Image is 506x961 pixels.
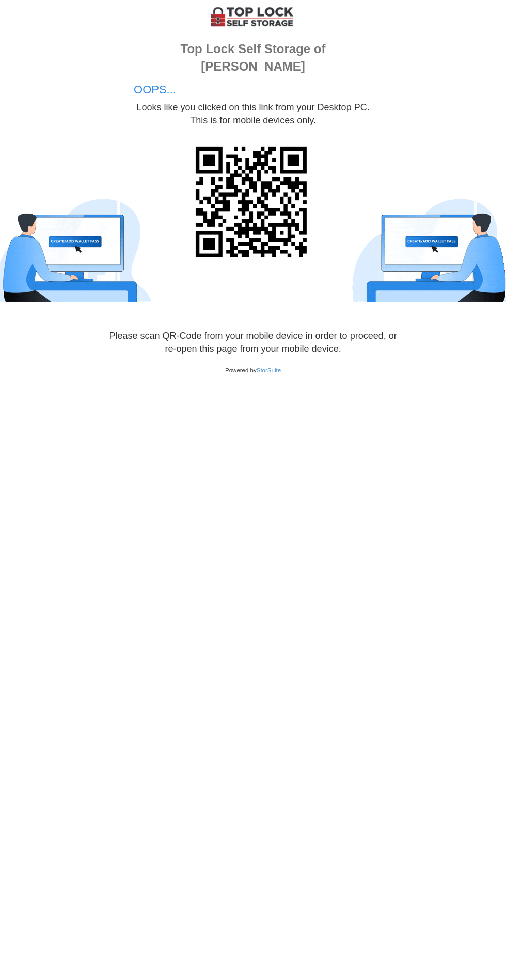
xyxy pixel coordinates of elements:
p: Powered by [106,361,400,376]
p: Looks like you clicked on this link from your Desktop PC. [134,101,372,115]
img: GC6aWG5yUo7elAAAAAElFTkSuQmCC [188,139,318,269]
h5: OOPS... [134,84,372,96]
a: StorSuite [257,367,281,373]
p: This is for mobile devices only. [134,114,372,127]
p: Please scan QR-Code from your mobile device in order to proceed, or re-open this page from your m... [106,330,400,356]
img: 1755821024_TtC3rQuIdj.png [207,2,299,32]
div: Top Lock Self Storage of [PERSON_NAME] [139,40,367,76]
